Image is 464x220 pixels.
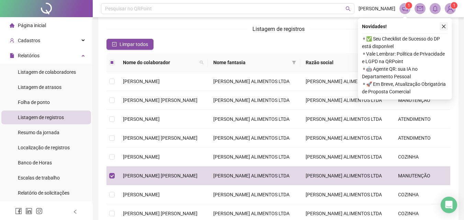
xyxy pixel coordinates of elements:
[18,160,52,165] span: Banco de Horas
[120,40,148,48] span: Limpar todos
[393,185,450,204] td: COZINHA
[18,130,59,135] span: Resumo da jornada
[402,5,408,12] span: notification
[18,100,50,105] span: Folha de ponto
[359,5,395,12] span: [PERSON_NAME]
[18,69,76,75] span: Listagem de colaboradores
[18,115,64,120] span: Listagem de registros
[200,60,204,65] span: search
[15,208,22,215] span: facebook
[362,23,387,30] span: Novidades !
[417,5,423,12] span: mail
[18,190,69,196] span: Relatório de solicitações
[18,145,70,150] span: Localização de registros
[300,185,393,204] td: [PERSON_NAME] ALIMENTOS LTDA
[451,2,457,9] sup: Atualize o seu contato no menu Meus Dados
[362,80,448,95] span: ⚬ 🚀 Em Breve, Atualização Obrigatória de Proposta Comercial
[106,39,154,50] button: Limpar todos
[346,6,351,11] span: search
[123,173,197,178] span: [PERSON_NAME] [PERSON_NAME]
[408,3,410,8] span: 1
[208,166,300,185] td: [PERSON_NAME] ALIMENTOS LTDA
[25,208,32,215] span: linkedin
[393,129,450,148] td: ATENDIMENTO
[306,59,382,66] span: Razão social
[123,192,160,197] span: [PERSON_NAME]
[432,5,438,12] span: bell
[208,91,300,110] td: [PERSON_NAME] ALIMENTOS LTDA
[208,110,300,129] td: [PERSON_NAME] ALIMENTOS LTDA
[123,79,160,84] span: [PERSON_NAME]
[36,208,43,215] span: instagram
[213,59,289,66] span: Nome fantasia
[10,23,14,28] span: home
[198,57,205,68] span: search
[18,175,60,181] span: Escalas de trabalho
[208,185,300,204] td: [PERSON_NAME] ALIMENTOS LTDA
[300,110,393,129] td: [PERSON_NAME] ALIMENTOS LTDA
[445,3,455,14] img: 85090
[112,42,117,47] span: check-square
[18,53,39,58] span: Relatórios
[291,57,297,68] span: filter
[300,91,393,110] td: [PERSON_NAME] ALIMENTOS LTDA
[123,211,197,216] span: [PERSON_NAME] [PERSON_NAME]
[441,197,457,213] div: Open Intercom Messenger
[10,53,14,58] span: file
[73,209,78,214] span: left
[393,148,450,166] td: COZINHA
[441,24,446,29] span: close
[362,50,448,65] span: ⚬ Vale Lembrar: Política de Privacidade e LGPD na QRPoint
[123,59,197,66] span: Nome do colaborador
[18,23,46,28] span: Página inicial
[362,65,448,80] span: ⚬ 🤖 Agente QR: sua IA no Departamento Pessoal
[393,166,450,185] td: MANUTENÇÃO
[405,2,412,9] sup: 1
[393,110,450,129] td: ATENDIMENTO
[123,97,197,103] span: [PERSON_NAME] [PERSON_NAME]
[208,148,300,166] td: [PERSON_NAME] ALIMENTOS LTDA
[252,26,305,32] span: Listagem de registros
[208,129,300,148] td: [PERSON_NAME] ALIMENTOS LTDA
[300,72,393,91] td: [PERSON_NAME] ALIMENTOS LTDA
[18,84,61,90] span: Listagem de atrasos
[123,116,160,122] span: [PERSON_NAME]
[10,38,14,43] span: user-add
[18,38,40,43] span: Cadastros
[453,3,455,8] span: 1
[123,154,160,160] span: [PERSON_NAME]
[300,166,393,185] td: [PERSON_NAME] ALIMENTOS LTDA
[292,60,296,65] span: filter
[208,72,300,91] td: [PERSON_NAME] ALIMENTOS LTDA
[300,129,393,148] td: [PERSON_NAME] ALIMENTOS LTDA
[123,135,197,141] span: [PERSON_NAME] [PERSON_NAME]
[393,91,450,110] td: MANUTENÇÃO
[300,148,393,166] td: [PERSON_NAME] ALIMENTOS LTDA
[362,35,448,50] span: ⚬ ✅ Seu Checklist de Sucesso do DP está disponível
